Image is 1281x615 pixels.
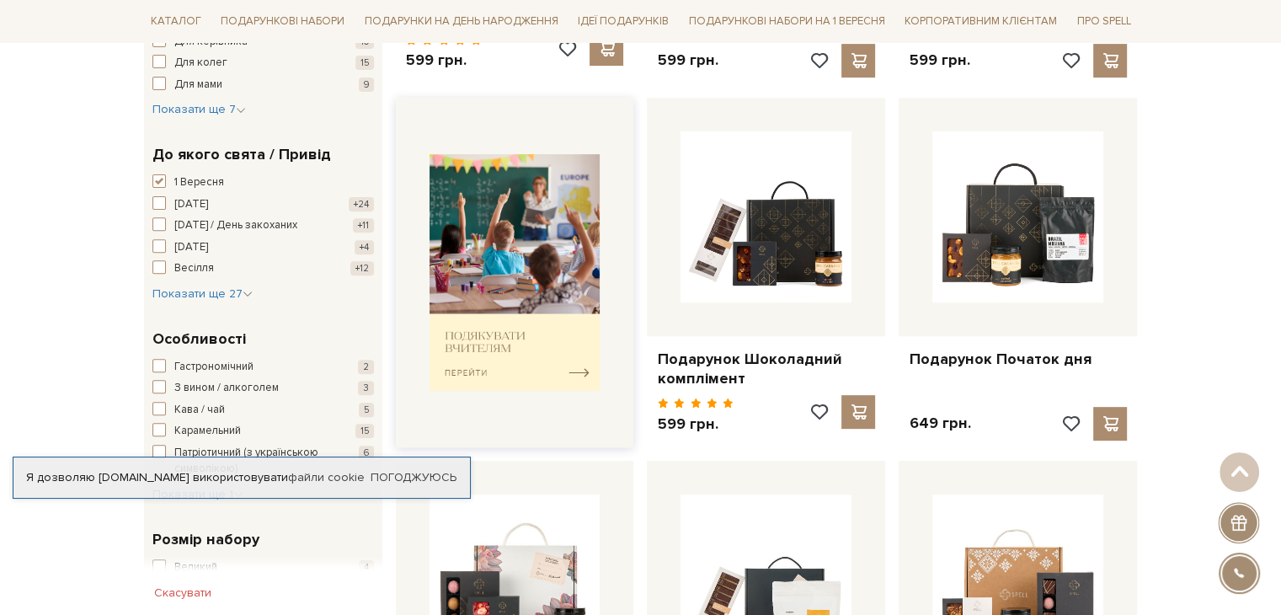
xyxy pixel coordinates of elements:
p: 649 грн. [909,414,970,433]
a: Ідеї подарунків [571,8,675,35]
button: Кава / чай 5 [152,402,374,419]
span: 15 [355,424,374,438]
span: Показати ще 7 [152,102,246,116]
span: 2 [358,360,374,374]
span: Особливості [152,328,246,350]
div: Я дозволяю [DOMAIN_NAME] використовувати [13,470,470,485]
span: До якого свята / Привід [152,143,331,166]
span: Для колег [174,55,227,72]
button: Скасувати [144,580,222,607]
button: Показати ще 27 [152,286,253,302]
span: Карамельний [174,423,241,440]
span: [DATE] [174,196,208,213]
span: З вином / алкоголем [174,380,279,397]
button: З вином / алкоголем 3 [152,380,374,397]
a: Корпоративним клієнтам [898,7,1064,35]
a: Каталог [144,8,208,35]
p: 599 грн. [406,51,483,70]
button: [DATE] +24 [152,196,374,213]
span: Весілля [174,260,214,277]
button: Для мами 9 [152,77,374,94]
span: 6 [359,446,374,460]
span: 3 [358,381,374,395]
span: 1 Вересня [174,174,224,191]
button: [DATE] / День закоханих +11 [152,217,374,234]
span: Великий [174,559,217,576]
span: Патріотичний (з українською символікою) [174,445,328,478]
span: [DATE] [174,239,208,256]
span: +24 [349,197,374,211]
a: Подарунок Початок дня [909,350,1127,369]
a: Про Spell [1070,8,1138,35]
img: banner [430,154,600,391]
span: +11 [353,218,374,233]
span: 4 [359,560,374,575]
span: 9 [359,78,374,92]
span: Розмір набору [152,528,259,551]
button: Весілля +12 [152,260,374,277]
a: Подарункові набори на 1 Вересня [682,7,892,35]
span: Показати ще 27 [152,286,253,301]
a: Погоджуюсь [371,470,456,485]
button: 1 Вересня [152,174,374,191]
p: 599 грн. [657,51,718,70]
button: Гастрономічний 2 [152,359,374,376]
span: Кава / чай [174,402,225,419]
span: Показати ще 1 [152,487,243,501]
span: [DATE] / День закоханих [174,217,297,234]
a: файли cookie [288,470,365,484]
button: Патріотичний (з українською символікою) 6 [152,445,374,478]
a: Подарунки на День народження [358,8,565,35]
button: Карамельний 15 [152,423,374,440]
a: Подарунок Шоколадний комплімент [657,350,875,389]
button: Великий 4 [152,559,374,576]
span: +4 [355,240,374,254]
span: 10 [355,35,374,49]
span: +12 [350,261,374,275]
p: 599 грн. [909,51,969,70]
span: 15 [355,56,374,70]
button: [DATE] +4 [152,239,374,256]
a: Подарункові набори [214,8,351,35]
span: 5 [359,403,374,417]
span: Для мами [174,77,222,94]
button: Показати ще 7 [152,101,246,118]
p: 599 грн. [657,414,734,434]
span: Гастрономічний [174,359,254,376]
button: Для колег 15 [152,55,374,72]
